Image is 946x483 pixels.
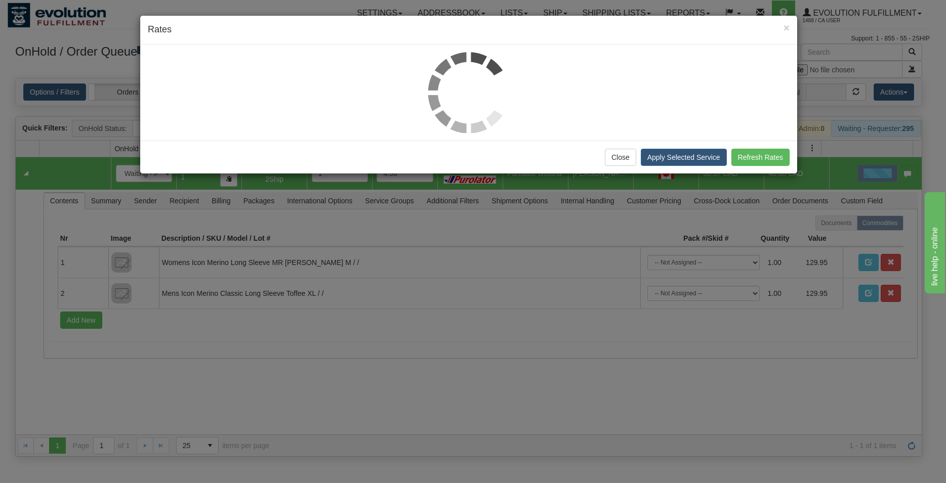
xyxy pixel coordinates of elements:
div: live help - online [8,6,94,18]
button: Refresh Rates [731,149,790,166]
img: loader.gif [428,52,509,133]
iframe: chat widget [923,190,945,293]
button: Close [784,22,790,33]
button: Apply Selected Service [641,149,727,166]
button: Close [605,149,636,166]
h4: Rates [148,23,790,36]
span: × [784,22,790,33]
